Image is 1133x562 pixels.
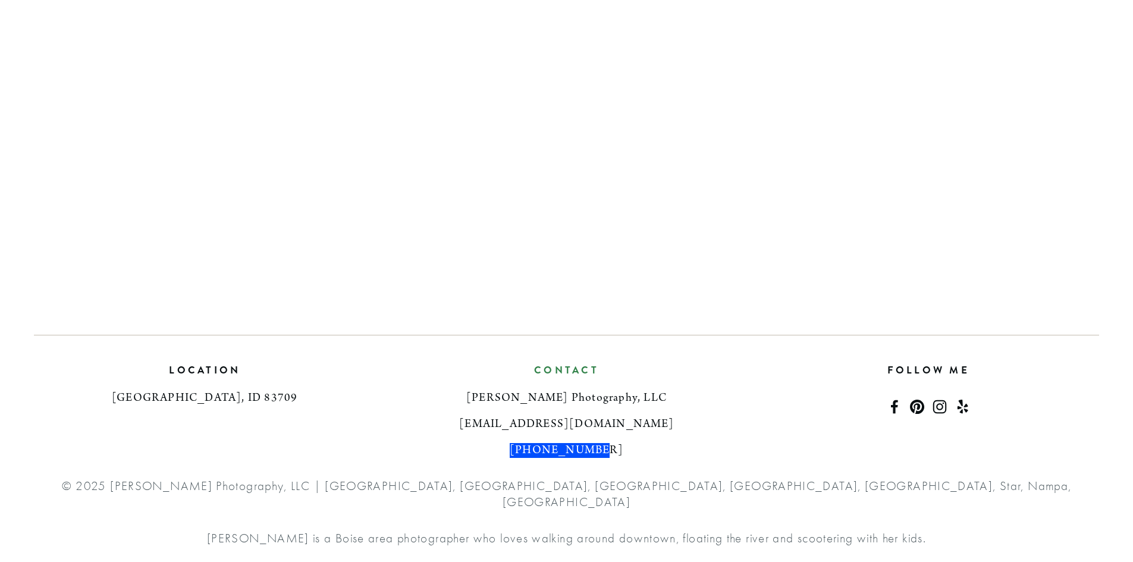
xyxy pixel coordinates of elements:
[34,478,1099,511] p: © 2025 [PERSON_NAME] Photography, LLC | [GEOGRAPHIC_DATA], [GEOGRAPHIC_DATA], [GEOGRAPHIC_DATA], ...
[396,391,737,406] h3: [PERSON_NAME] Photography, LLC
[933,400,947,414] a: Instagram
[34,391,375,406] h3: [GEOGRAPHIC_DATA], ID 83709
[534,363,599,378] a: Contact
[887,400,902,414] a: Jolyn Laney
[34,362,375,379] h2: location
[396,444,737,458] h3: [PHONE_NUMBER]
[910,400,924,414] a: Pinterest
[34,530,1099,547] p: [PERSON_NAME] is a Boise area photographer who loves walking around downtown, floating the river ...
[955,400,969,414] a: Yelp
[758,362,1099,379] h2: Follow me
[396,417,737,432] h3: [EMAIL_ADDRESS][DOMAIN_NAME]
